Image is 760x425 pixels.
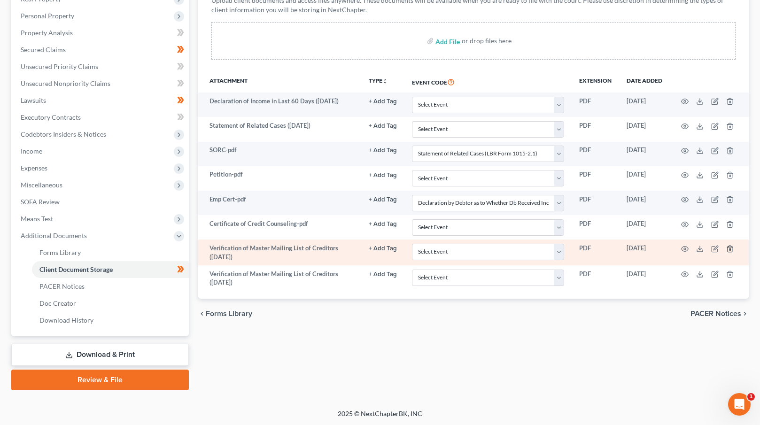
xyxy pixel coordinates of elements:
[462,36,512,46] div: or drop files here
[198,93,362,117] td: Declaration of Income in Last 60 Days ([DATE])
[21,130,106,138] span: Codebtors Insiders & Notices
[21,62,98,70] span: Unsecured Priority Claims
[741,310,749,317] i: chevron_right
[11,370,189,390] a: Review & File
[21,79,110,87] span: Unsecured Nonpriority Claims
[13,109,189,126] a: Executory Contracts
[369,219,397,228] a: + Add Tag
[198,310,252,317] button: chevron_left Forms Library
[13,24,189,41] a: Property Analysis
[206,310,252,317] span: Forms Library
[21,181,62,189] span: Miscellaneous
[13,41,189,58] a: Secured Claims
[369,195,397,204] a: + Add Tag
[13,58,189,75] a: Unsecured Priority Claims
[198,117,362,141] td: Statement of Related Cases ([DATE])
[369,146,397,155] a: + Add Tag
[382,78,388,84] i: unfold_more
[369,197,397,203] button: + Add Tag
[404,71,572,93] th: Event Code
[21,147,42,155] span: Income
[619,215,670,240] td: [DATE]
[369,123,397,129] button: + Add Tag
[619,191,670,215] td: [DATE]
[369,246,397,252] button: + Add Tag
[619,240,670,265] td: [DATE]
[21,215,53,223] span: Means Test
[21,232,87,240] span: Additional Documents
[198,215,362,240] td: Certificate of Credit Counseling-pdf
[11,344,189,366] a: Download & Print
[32,312,189,329] a: Download History
[21,46,66,54] span: Secured Claims
[572,93,619,117] td: PDF
[13,193,189,210] a: SOFA Review
[572,265,619,291] td: PDF
[21,198,60,206] span: SOFA Review
[39,248,81,256] span: Forms Library
[728,393,751,416] iframe: Intercom live chat
[572,71,619,93] th: Extension
[619,71,670,93] th: Date added
[572,166,619,191] td: PDF
[619,142,670,166] td: [DATE]
[198,166,362,191] td: Petition-pdf
[690,310,741,317] span: PACER Notices
[619,166,670,191] td: [DATE]
[369,97,397,106] a: + Add Tag
[747,393,755,401] span: 1
[369,121,397,130] a: + Add Tag
[198,240,362,265] td: Verification of Master Mailing List of Creditors ([DATE])
[369,78,388,84] button: TYPEunfold_more
[39,282,85,290] span: PACER Notices
[369,172,397,178] button: + Add Tag
[369,99,397,105] button: + Add Tag
[39,299,76,307] span: Doc Creator
[32,244,189,261] a: Forms Library
[198,191,362,215] td: Emp Cert-pdf
[572,142,619,166] td: PDF
[619,117,670,141] td: [DATE]
[572,240,619,265] td: PDF
[32,261,189,278] a: Client Document Storage
[39,316,93,324] span: Download History
[13,92,189,109] a: Lawsuits
[369,271,397,278] button: + Add Tag
[198,265,362,291] td: Verification of Master Mailing List of Creditors ([DATE])
[690,310,749,317] button: PACER Notices chevron_right
[21,113,81,121] span: Executory Contracts
[369,244,397,253] a: + Add Tag
[369,147,397,154] button: + Add Tag
[21,29,73,37] span: Property Analysis
[572,191,619,215] td: PDF
[198,310,206,317] i: chevron_left
[198,142,362,166] td: SORC-pdf
[32,295,189,312] a: Doc Creator
[572,117,619,141] td: PDF
[13,75,189,92] a: Unsecured Nonpriority Claims
[369,170,397,179] a: + Add Tag
[32,278,189,295] a: PACER Notices
[21,164,47,172] span: Expenses
[572,215,619,240] td: PDF
[369,221,397,227] button: + Add Tag
[21,12,74,20] span: Personal Property
[369,270,397,278] a: + Add Tag
[619,93,670,117] td: [DATE]
[198,71,362,93] th: Attachment
[39,265,113,273] span: Client Document Storage
[619,265,670,291] td: [DATE]
[21,96,46,104] span: Lawsuits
